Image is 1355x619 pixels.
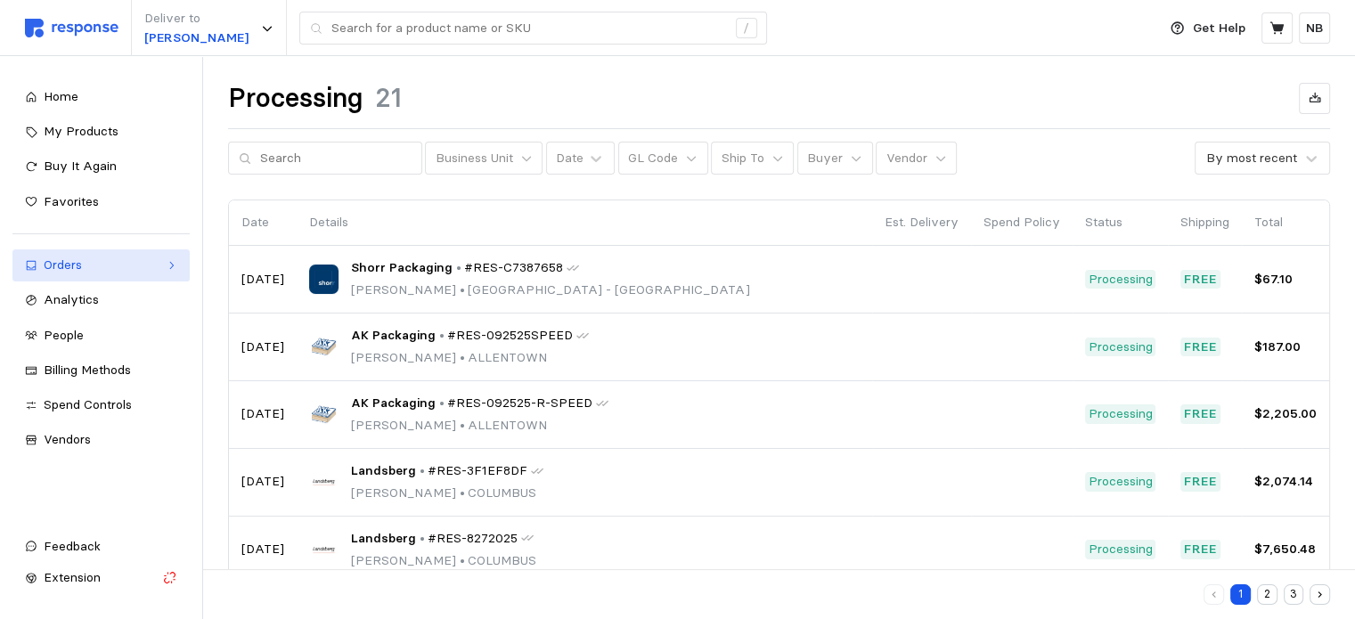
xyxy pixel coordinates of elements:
div: By most recent [1206,149,1297,167]
span: AK Packaging [351,394,436,413]
span: #RES-092525SPEED [447,326,573,346]
p: Deliver to [144,9,249,29]
span: Home [44,88,78,104]
p: Vendor [886,149,927,168]
p: Processing [1089,404,1153,424]
span: Shorr Packaging [351,258,453,278]
span: #RES-3F1EF8DF [428,461,527,481]
span: Landsberg [351,529,416,549]
p: $187.00 [1254,338,1317,357]
p: [PERSON_NAME] COLUMBUS [351,484,543,503]
button: Ship To [711,142,794,175]
p: [DATE] [241,540,284,559]
p: GL Code [628,149,678,168]
span: • [456,417,468,433]
p: $7,650.48 [1254,540,1317,559]
a: Favorites [12,186,190,218]
button: GL Code [618,142,708,175]
button: 1 [1230,584,1251,605]
span: Favorites [44,193,99,209]
p: • [420,529,425,549]
p: [PERSON_NAME] ALLENTOWN [351,348,589,368]
span: Extension [44,569,101,585]
p: • [456,258,461,278]
p: Business Unit [436,149,513,168]
h1: 21 [375,81,402,116]
button: Vendor [876,142,957,175]
p: [PERSON_NAME] COLUMBUS [351,551,536,571]
img: Landsberg [309,467,339,496]
button: 2 [1257,584,1277,605]
a: Buy It Again [12,151,190,183]
div: Orders [44,256,159,275]
p: $2,074.14 [1254,472,1317,492]
span: #RES-C7387658 [464,258,563,278]
a: My Products [12,116,190,148]
p: • [439,394,445,413]
p: • [420,461,425,481]
p: Free [1184,404,1218,424]
p: Free [1184,472,1218,492]
span: My Products [44,123,118,139]
p: Shipping [1180,213,1229,232]
button: Extension [12,562,190,594]
div: Date [556,149,584,167]
span: Spend Controls [44,396,132,412]
button: 3 [1284,584,1304,605]
a: Orders [12,249,190,281]
span: Feedback [44,538,101,554]
div: / [736,18,757,39]
span: People [44,327,84,343]
p: [DATE] [241,404,284,424]
span: Landsberg [351,461,416,481]
span: Vendors [44,431,91,447]
p: [PERSON_NAME] ALLENTOWN [351,416,608,436]
a: Billing Methods [12,354,190,387]
img: AK Packaging [309,332,339,362]
p: NB [1306,19,1323,38]
input: Search for a product name or SKU [331,12,726,45]
p: [DATE] [241,338,284,357]
span: #RES-8272025 [428,529,518,549]
button: NB [1299,12,1330,44]
a: Spend Controls [12,389,190,421]
p: [DATE] [241,472,284,492]
p: Est. Delivery [885,213,959,232]
a: Analytics [12,284,190,316]
p: Processing [1089,472,1153,492]
p: [PERSON_NAME] [144,29,249,48]
p: Free [1184,338,1218,357]
a: People [12,320,190,352]
img: Landsberg [309,534,339,564]
a: Vendors [12,424,190,456]
button: Get Help [1160,12,1256,45]
span: • [456,485,468,501]
p: Status [1085,213,1155,232]
span: Buy It Again [44,158,117,174]
p: [DATE] [241,270,284,289]
p: $2,205.00 [1254,404,1317,424]
p: Buyer [807,149,843,168]
p: Processing [1089,270,1153,289]
img: svg%3e [25,19,118,37]
a: Home [12,81,190,113]
p: • [439,326,445,346]
h1: Processing [228,81,363,116]
span: #RES-092525-R-SPEED [447,394,592,413]
p: Spend Policy [984,213,1060,232]
span: • [456,552,468,568]
p: [PERSON_NAME] [GEOGRAPHIC_DATA] - [GEOGRAPHIC_DATA] [351,281,749,300]
span: • [456,281,468,297]
p: Free [1184,540,1218,559]
p: Ship To [722,149,764,168]
span: • [456,349,468,365]
input: Search [260,143,412,175]
img: AK Packaging [309,400,339,429]
img: Shorr Packaging [309,265,339,294]
p: Get Help [1193,19,1245,38]
span: Billing Methods [44,362,131,378]
p: Date [241,213,284,232]
p: Processing [1089,540,1153,559]
p: $67.10 [1254,270,1317,289]
p: Total [1254,213,1317,232]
